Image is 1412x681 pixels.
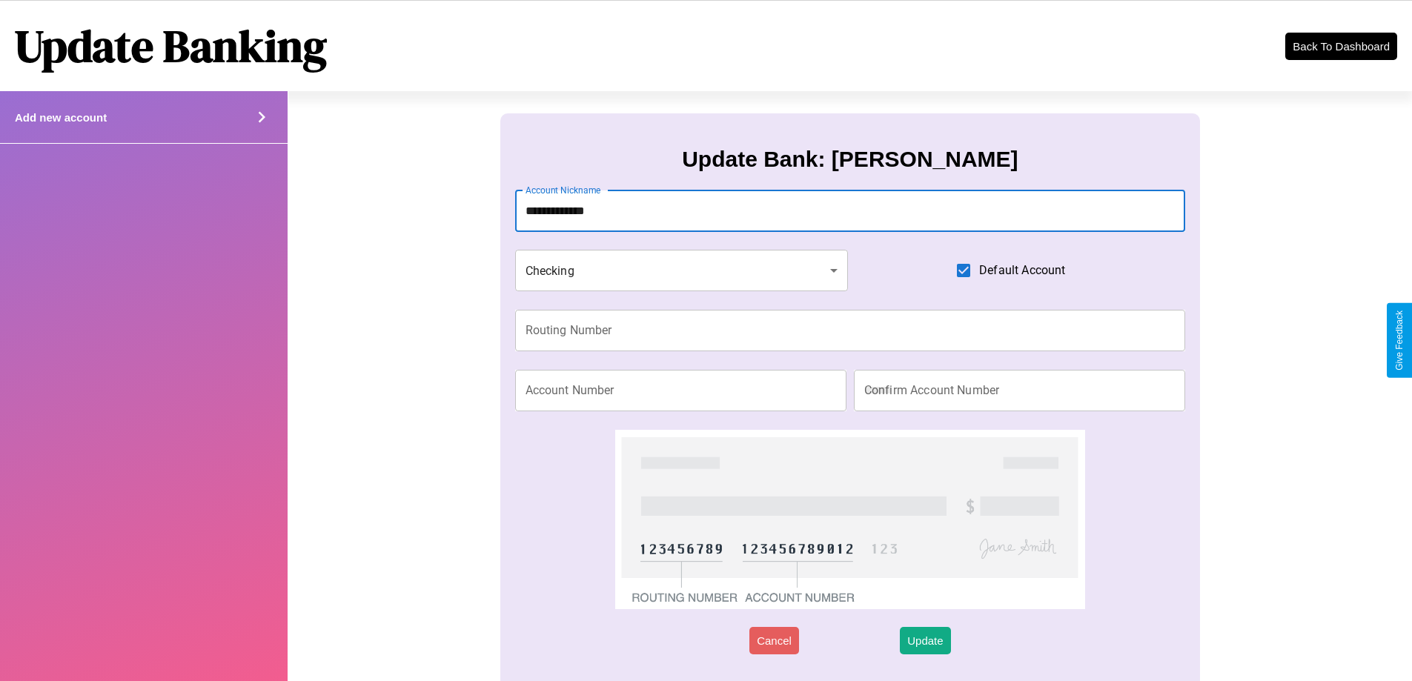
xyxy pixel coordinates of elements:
h1: Update Banking [15,16,327,76]
div: Checking [515,250,849,291]
label: Account Nickname [526,184,601,196]
img: check [615,430,1084,609]
div: Give Feedback [1394,310,1405,371]
button: Cancel [749,627,799,654]
button: Update [900,627,950,654]
span: Default Account [979,262,1065,279]
h4: Add new account [15,111,107,124]
h3: Update Bank: [PERSON_NAME] [682,147,1018,172]
button: Back To Dashboard [1285,33,1397,60]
